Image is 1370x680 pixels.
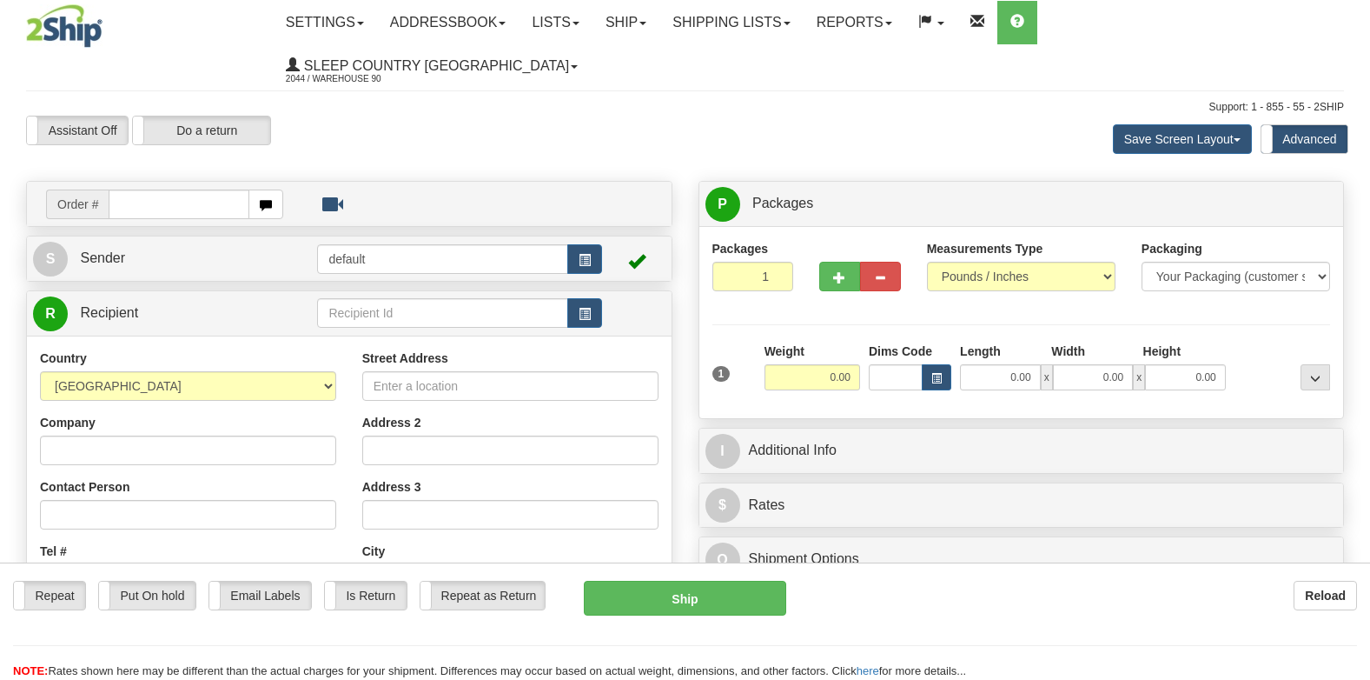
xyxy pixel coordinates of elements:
div: Support: 1 - 855 - 55 - 2SHIP [26,100,1344,115]
label: Packages [712,240,769,257]
a: Shipping lists [659,1,803,44]
span: 1 [712,366,731,382]
label: Advanced [1261,125,1347,153]
a: Addressbook [377,1,520,44]
iframe: chat widget [1330,251,1368,429]
span: x [1133,364,1145,390]
a: Reports [804,1,905,44]
label: Do a return [133,117,270,144]
input: Enter a location [362,371,659,401]
span: Sender [80,250,125,265]
span: $ [705,488,740,523]
span: O [705,543,740,577]
a: here [857,664,879,677]
a: Lists [519,1,592,44]
span: I [705,434,740,469]
label: Email Labels [209,582,311,610]
label: Contact Person [40,478,129,496]
label: Assistant Off [27,117,128,144]
span: R [33,297,68,331]
label: Address 2 [362,414,421,431]
a: Settings [273,1,377,44]
span: Sleep Country [GEOGRAPHIC_DATA] [300,58,569,73]
button: Save Screen Layout [1113,124,1252,154]
label: Length [960,343,1001,360]
label: Repeat as Return [420,582,545,610]
label: Put On hold [99,582,195,610]
label: Repeat [14,582,85,610]
span: Packages [752,196,813,210]
a: IAdditional Info [705,433,1338,469]
button: Ship [584,581,786,616]
a: S Sender [33,241,317,277]
a: Sleep Country [GEOGRAPHIC_DATA] 2044 / Warehouse 90 [273,44,591,88]
span: 2044 / Warehouse 90 [286,70,416,88]
label: Company [40,414,96,431]
a: Ship [592,1,659,44]
span: S [33,242,68,277]
span: P [705,187,740,222]
label: Country [40,350,87,367]
span: Recipient [80,305,138,320]
label: Address 3 [362,478,421,496]
span: Order # [46,190,109,219]
label: Width [1051,343,1085,360]
label: Packaging [1142,240,1202,257]
button: Reload [1294,581,1357,610]
label: Measurements Type [927,240,1043,257]
label: Street Address [362,350,448,367]
img: logo2044.jpg [26,4,103,48]
label: Tel # [40,543,67,560]
a: OShipment Options [705,542,1338,577]
a: $Rates [705,488,1338,523]
span: NOTE: [13,664,48,677]
input: Recipient Id [317,298,567,328]
span: x [1041,364,1053,390]
input: Sender Id [317,244,567,274]
a: P Packages [705,186,1338,222]
label: Dims Code [869,343,932,360]
label: Is Return [325,582,407,610]
div: ... [1301,364,1330,390]
label: Weight [764,343,804,360]
label: Height [1143,343,1181,360]
a: R Recipient [33,296,286,331]
b: Reload [1305,589,1346,603]
label: City [362,543,385,560]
